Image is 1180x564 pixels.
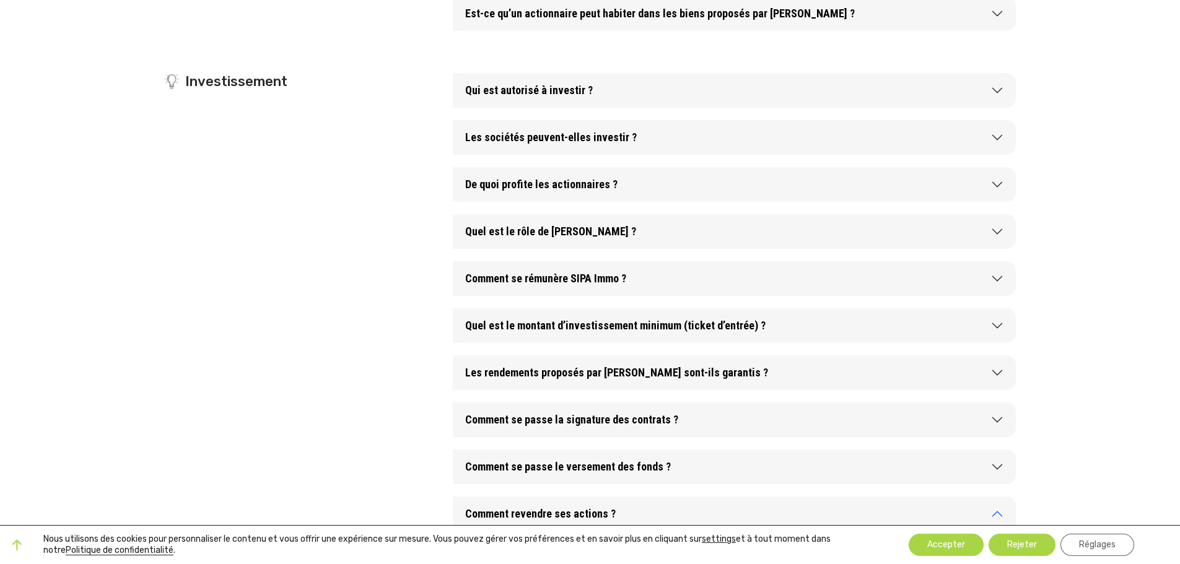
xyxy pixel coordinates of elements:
p: Nous utilisons des cookies pour personnaliser le contenu et vous offrir une expérience sur mesure... [43,534,871,556]
span: Investissement [179,73,287,90]
a: Politique de confidentialité [66,545,173,555]
button: settings [702,534,736,545]
button: Quel est le montant d’investissement minimum (ticket d’entrée) ? [453,308,1016,343]
iframe: Chat Widget [957,376,1180,564]
button: Quel est le rôle de [PERSON_NAME] ? [453,214,1016,249]
div: Widget de chat [957,376,1180,564]
button: Comment se passe la signature des contrats ? [453,402,1016,437]
button: Comment se passe le versement des fonds ? [453,449,1016,484]
button: Qui est autorisé à investir ? [453,73,1016,108]
button: Comment revendre ses actions ? [453,497,1016,531]
button: Comment se rémunère SIPA Immo ? [453,261,1016,296]
button: Les sociétés peuvent-elles investir ? [453,120,1016,155]
button: Les rendements proposés par [PERSON_NAME] sont-ils garantis ? [453,355,1016,390]
button: De quoi profite les actionnaires ? [453,167,1016,202]
img: ampoule_faq [164,74,179,89]
button: Accepter [909,534,984,556]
